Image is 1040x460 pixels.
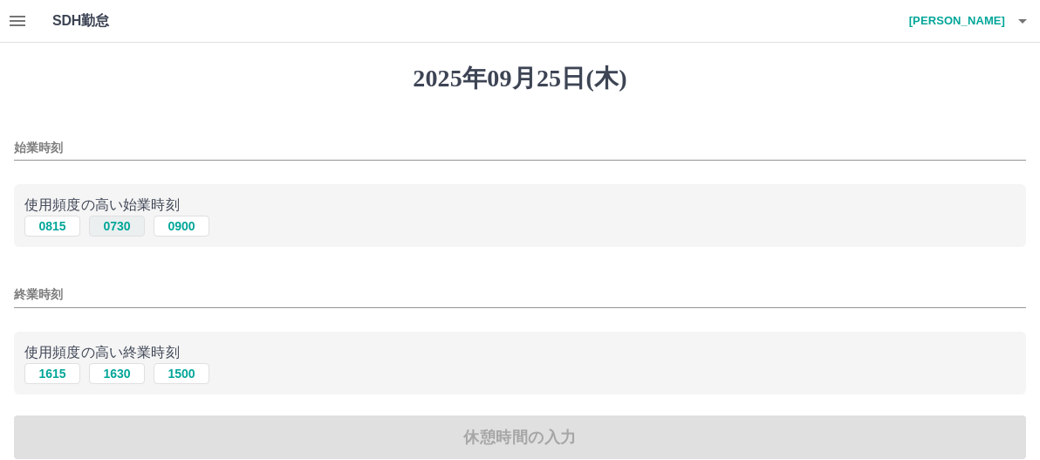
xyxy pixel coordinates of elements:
[24,363,80,384] button: 1615
[89,216,145,237] button: 0730
[24,195,1016,216] p: 使用頻度の高い始業時刻
[24,342,1016,363] p: 使用頻度の高い終業時刻
[154,363,209,384] button: 1500
[24,216,80,237] button: 0815
[154,216,209,237] button: 0900
[14,64,1026,93] h1: 2025年09月25日(木)
[89,363,145,384] button: 1630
